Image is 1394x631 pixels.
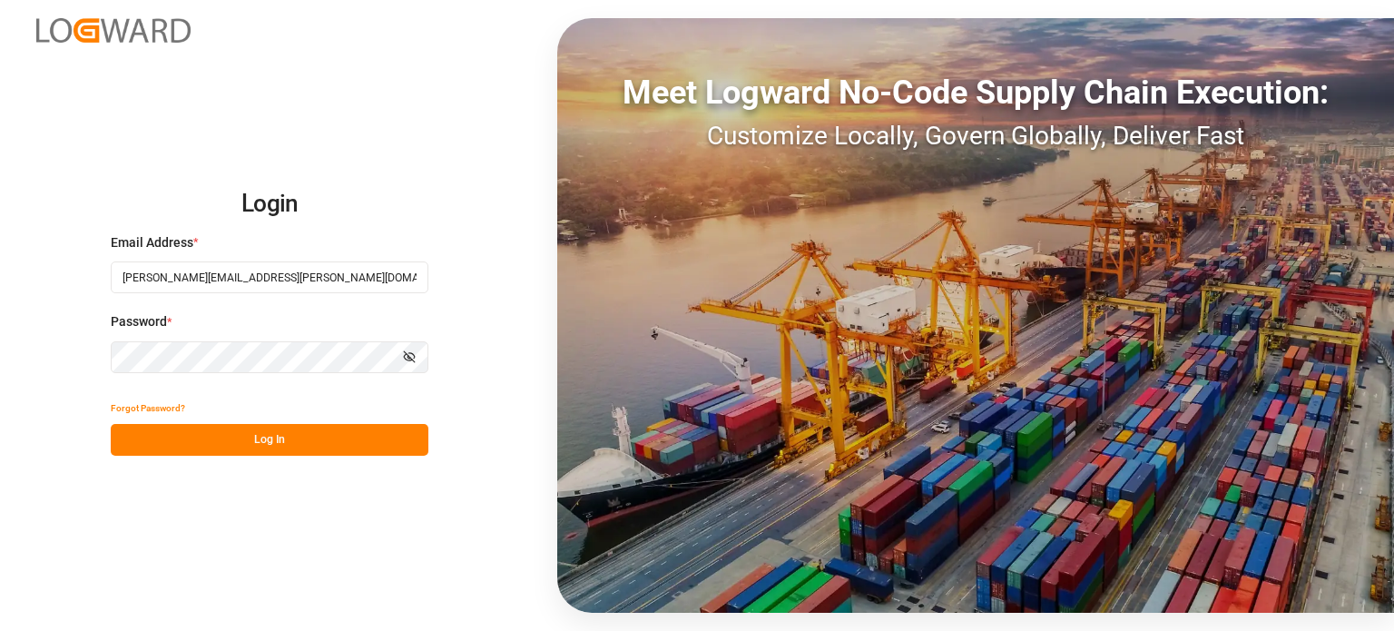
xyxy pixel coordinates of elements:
[111,392,185,424] button: Forgot Password?
[111,424,428,456] button: Log In
[111,175,428,233] h2: Login
[111,261,428,293] input: Enter your email
[36,18,191,43] img: Logward_new_orange.png
[111,312,167,331] span: Password
[557,68,1394,117] div: Meet Logward No-Code Supply Chain Execution:
[111,233,193,252] span: Email Address
[557,117,1394,155] div: Customize Locally, Govern Globally, Deliver Fast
